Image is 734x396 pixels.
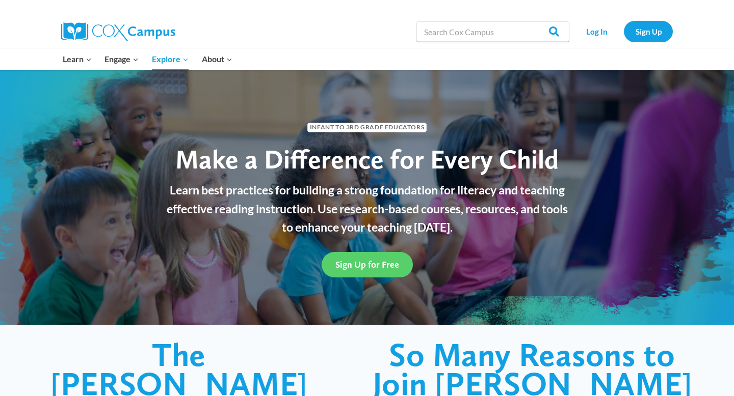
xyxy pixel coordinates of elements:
[202,52,232,66] span: About
[416,21,569,42] input: Search Cox Campus
[307,123,427,132] span: Infant to 3rd Grade Educators
[335,259,399,270] span: Sign Up for Free
[175,143,559,175] span: Make a Difference for Every Child
[574,21,673,42] nav: Secondary Navigation
[624,21,673,42] a: Sign Up
[61,22,175,41] img: Cox Campus
[161,181,573,237] p: Learn best practices for building a strong foundation for literacy and teaching effective reading...
[152,52,189,66] span: Explore
[63,52,92,66] span: Learn
[56,48,239,70] nav: Primary Navigation
[322,252,413,277] a: Sign Up for Free
[574,21,619,42] a: Log In
[104,52,139,66] span: Engage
